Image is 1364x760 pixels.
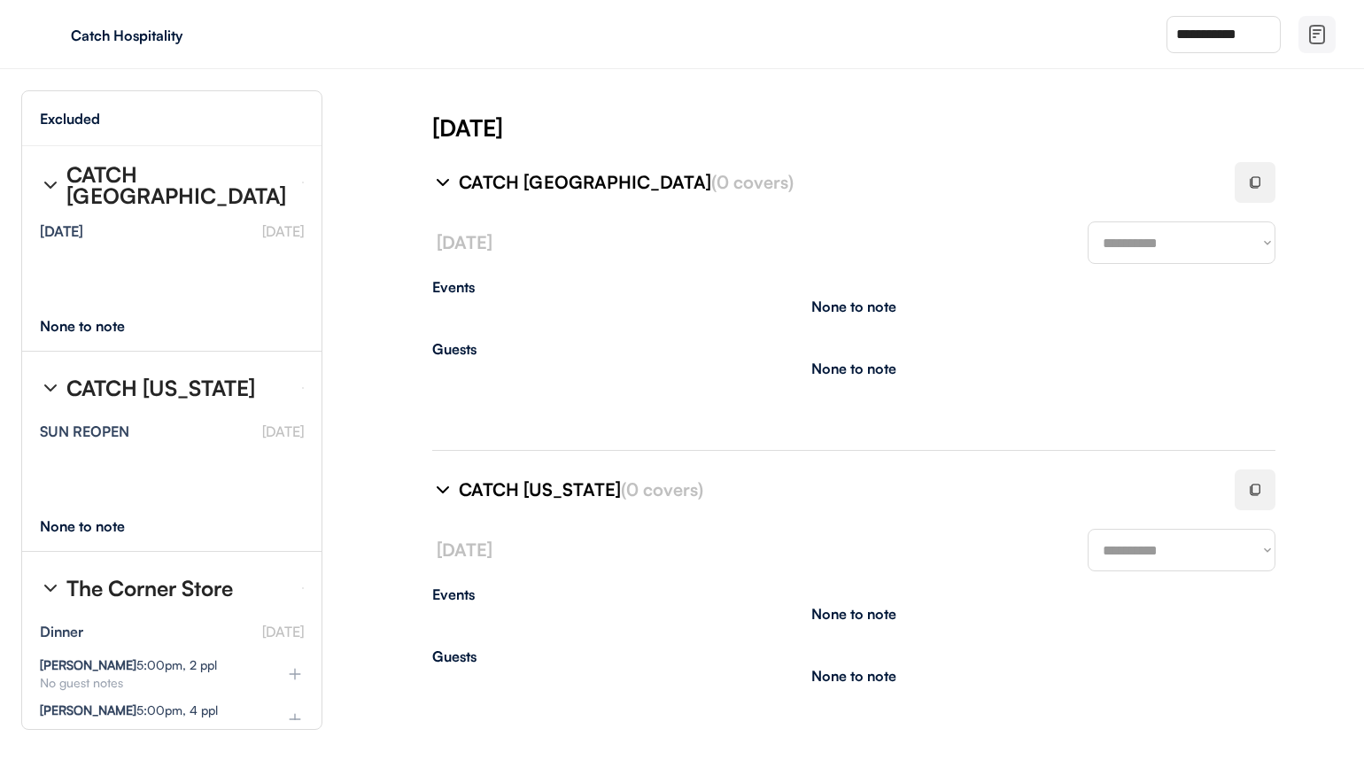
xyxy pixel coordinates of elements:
strong: [PERSON_NAME] [40,702,136,717]
div: None to note [811,607,896,621]
div: None to note [811,361,896,376]
div: CATCH [US_STATE] [66,377,255,399]
div: Events [432,280,1275,294]
div: The Corner Store [66,578,233,599]
div: SUN REOPEN [40,424,129,438]
font: [DATE] [437,539,492,561]
strong: [PERSON_NAME] [40,657,136,672]
div: None to note [811,299,896,314]
img: plus%20%281%29.svg [286,665,304,683]
div: Events [432,587,1275,601]
div: 5:00pm, 4 ppl [40,704,218,717]
div: None to note [40,319,158,333]
font: [DATE] [262,423,304,440]
div: Guests [432,649,1275,663]
font: (0 covers) [621,478,703,500]
div: Excluded [40,112,100,126]
div: CATCH [GEOGRAPHIC_DATA] [66,164,288,206]
div: None to note [811,669,896,683]
font: [DATE] [262,623,304,640]
font: [DATE] [437,231,492,253]
div: CATCH [GEOGRAPHIC_DATA] [459,170,1213,195]
img: chevron-right%20%281%29.svg [432,172,453,193]
div: Dinner [40,624,83,639]
img: chevron-right%20%281%29.svg [40,377,61,399]
div: Catch Hospitality [71,28,294,43]
div: 5:00pm, 2 ppl [40,659,217,671]
div: CATCH [US_STATE] [459,477,1213,502]
div: None to note [40,519,158,533]
div: No guest notes [40,677,258,689]
font: (0 covers) [711,171,794,193]
div: Guests [432,342,1275,356]
img: chevron-right%20%281%29.svg [40,174,61,196]
img: chevron-right%20%281%29.svg [432,479,453,500]
div: [DATE] [40,224,83,238]
img: file-02.svg [1306,24,1328,45]
img: chevron-right%20%281%29.svg [40,578,61,599]
font: [DATE] [262,222,304,240]
img: plus%20%281%29.svg [286,710,304,728]
div: [DATE] [432,112,1364,143]
img: yH5BAEAAAAALAAAAAABAAEAAAIBRAA7 [35,20,64,49]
